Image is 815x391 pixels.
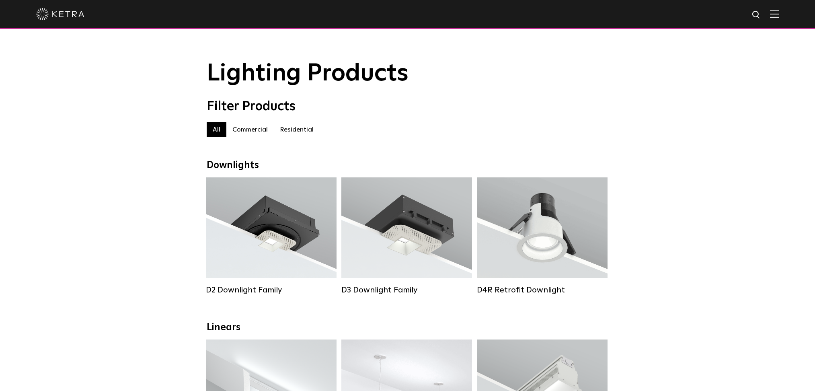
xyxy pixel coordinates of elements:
[36,8,84,20] img: ketra-logo-2019-white
[226,122,274,137] label: Commercial
[206,285,337,295] div: D2 Downlight Family
[206,177,337,295] a: D2 Downlight Family Lumen Output:1200Colors:White / Black / Gloss Black / Silver / Bronze / Silve...
[274,122,320,137] label: Residential
[207,99,609,114] div: Filter Products
[341,285,472,295] div: D3 Downlight Family
[207,62,409,86] span: Lighting Products
[207,122,226,137] label: All
[207,322,609,333] div: Linears
[770,10,779,18] img: Hamburger%20Nav.svg
[477,285,608,295] div: D4R Retrofit Downlight
[751,10,762,20] img: search icon
[341,177,472,295] a: D3 Downlight Family Lumen Output:700 / 900 / 1100Colors:White / Black / Silver / Bronze / Paintab...
[207,160,609,171] div: Downlights
[477,177,608,295] a: D4R Retrofit Downlight Lumen Output:800Colors:White / BlackBeam Angles:15° / 25° / 40° / 60°Watta...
